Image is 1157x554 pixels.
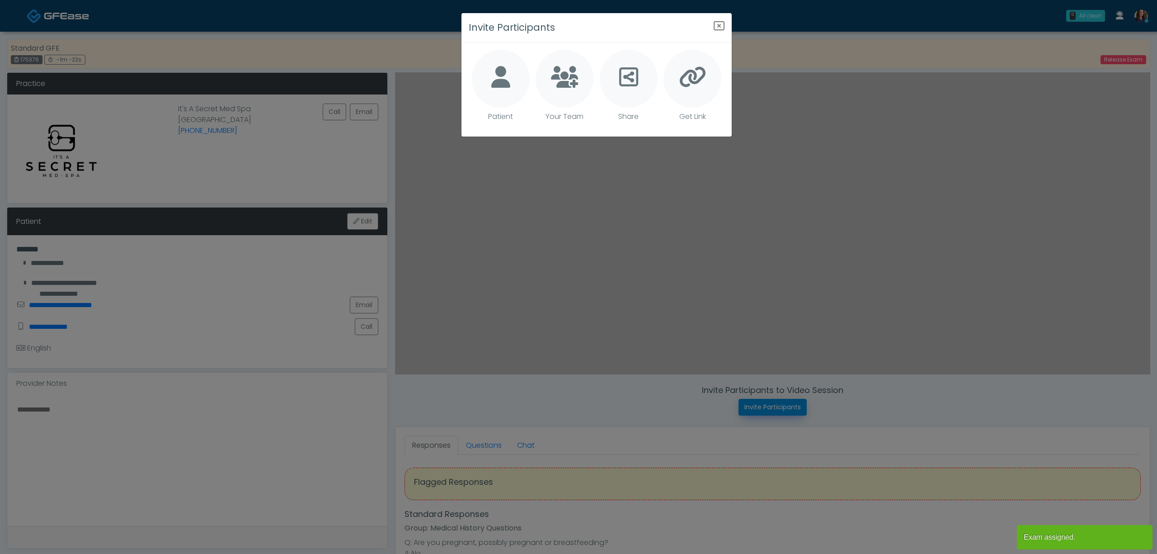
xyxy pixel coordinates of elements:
[546,111,583,122] p: Your Team
[469,20,555,35] h3: Invite Participants
[1017,525,1152,549] article: Exam assigned.
[706,13,732,39] button: Close
[618,111,639,122] p: Share
[488,111,513,122] p: Patient
[679,111,706,122] p: Get Link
